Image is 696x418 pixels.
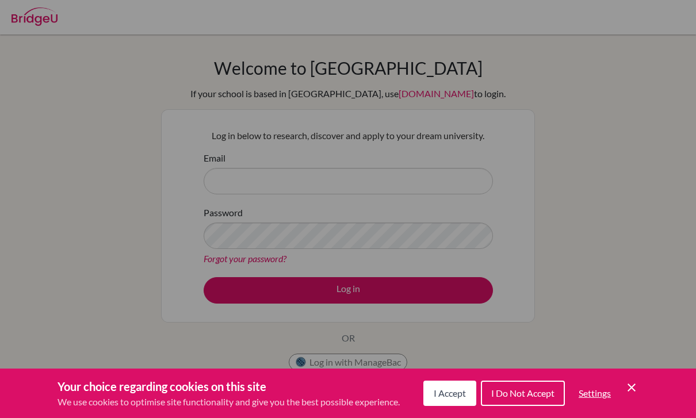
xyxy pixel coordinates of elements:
span: I Do Not Accept [491,388,554,398]
span: I Accept [434,388,466,398]
button: Save and close [625,381,638,394]
p: We use cookies to optimise site functionality and give you the best possible experience. [58,395,400,409]
span: Settings [579,388,611,398]
button: Settings [569,382,620,405]
button: I Accept [423,381,476,406]
button: I Do Not Accept [481,381,565,406]
h3: Your choice regarding cookies on this site [58,378,400,395]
